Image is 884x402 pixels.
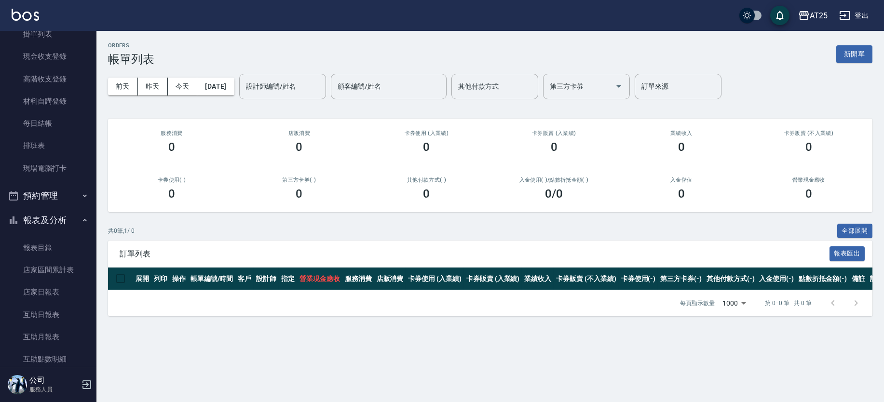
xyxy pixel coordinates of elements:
[837,224,873,239] button: 全部展開
[120,177,224,183] h2: 卡券使用(-)
[168,140,175,154] h3: 0
[4,281,93,303] a: 店家日報表
[120,249,830,259] span: 訂單列表
[4,90,93,112] a: 材料自購登錄
[757,268,797,290] th: 入金使用(-)
[770,6,789,25] button: save
[678,140,685,154] h3: 0
[247,177,351,183] h2: 第三方卡券(-)
[522,268,554,290] th: 業績收入
[170,268,188,290] th: 操作
[4,183,93,208] button: 預約管理
[4,326,93,348] a: 互助月報表
[108,53,154,66] h3: 帳單列表
[757,130,861,136] h2: 卡券販賣 (不入業績)
[680,299,715,308] p: 每頁顯示數量
[374,130,478,136] h2: 卡券使用 (入業績)
[502,177,606,183] h2: 入金使用(-) /點數折抵金額(-)
[835,7,872,25] button: 登出
[423,187,430,201] h3: 0
[719,290,749,316] div: 1000
[4,208,93,233] button: 報表及分析
[423,140,430,154] h3: 0
[29,375,79,385] h5: 公司
[108,42,154,49] h2: ORDERS
[4,68,93,90] a: 高階收支登錄
[12,9,39,21] img: Logo
[629,130,734,136] h2: 業績收入
[247,130,351,136] h2: 店販消費
[296,140,302,154] h3: 0
[704,268,757,290] th: 其他付款方式(-)
[4,259,93,281] a: 店家區間累計表
[296,187,302,201] h3: 0
[4,23,93,45] a: 掛單列表
[188,268,236,290] th: 帳單編號/時間
[235,268,254,290] th: 客戶
[830,246,865,261] button: 報表匯出
[168,78,198,95] button: 今天
[151,268,170,290] th: 列印
[138,78,168,95] button: 昨天
[120,130,224,136] h3: 服務消費
[794,6,831,26] button: AT25
[836,49,872,58] a: 新開單
[551,140,558,154] h3: 0
[4,304,93,326] a: 互助日報表
[108,227,135,235] p: 共 0 筆, 1 / 0
[836,45,872,63] button: 新開單
[611,79,626,94] button: Open
[757,177,861,183] h2: 營業現金應收
[830,249,865,258] a: 報表匯出
[197,78,234,95] button: [DATE]
[810,10,828,22] div: AT25
[8,375,27,394] img: Person
[374,177,478,183] h2: 其他付款方式(-)
[168,187,175,201] h3: 0
[805,140,812,154] h3: 0
[374,268,406,290] th: 店販消費
[765,299,812,308] p: 第 0–0 筆 共 0 筆
[658,268,704,290] th: 第三方卡券(-)
[464,268,522,290] th: 卡券販賣 (入業績)
[545,187,563,201] h3: 0 /0
[4,237,93,259] a: 報表目錄
[849,268,868,290] th: 備註
[502,130,606,136] h2: 卡券販賣 (入業績)
[796,268,849,290] th: 點數折抵金額(-)
[406,268,464,290] th: 卡券使用 (入業績)
[29,385,79,394] p: 服務人員
[4,348,93,370] a: 互助點數明細
[279,268,297,290] th: 指定
[4,134,93,157] a: 排班表
[678,187,685,201] h3: 0
[4,45,93,67] a: 現金收支登錄
[342,268,374,290] th: 服務消費
[4,157,93,179] a: 現場電腦打卡
[108,78,138,95] button: 前天
[619,268,658,290] th: 卡券使用(-)
[133,268,151,290] th: 展開
[254,268,279,290] th: 設計師
[554,268,618,290] th: 卡券販賣 (不入業績)
[4,112,93,134] a: 每日結帳
[297,268,342,290] th: 營業現金應收
[629,177,734,183] h2: 入金儲值
[805,187,812,201] h3: 0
